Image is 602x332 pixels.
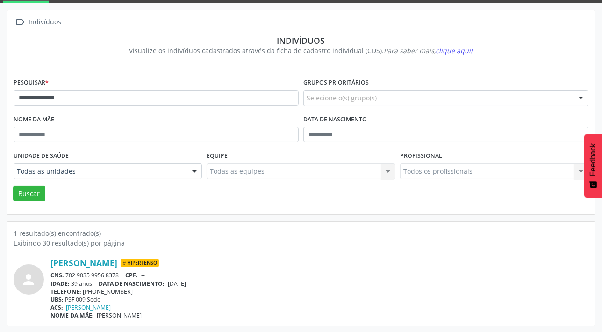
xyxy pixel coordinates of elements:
i: person [21,271,37,288]
label: Unidade de saúde [14,149,69,163]
div: Indivíduos [20,35,582,46]
span: ACS: [50,304,63,311]
span: UBS: [50,296,64,304]
a: [PERSON_NAME] [50,258,117,268]
span: Feedback [589,143,597,176]
div: 39 anos [50,280,588,288]
span: IDADE: [50,280,70,288]
button: Buscar [13,186,45,202]
label: Data de nascimento [303,113,367,127]
span: CNS: [50,271,64,279]
div: [PHONE_NUMBER] [50,288,588,296]
span: clique aqui! [436,46,473,55]
i:  [14,15,27,29]
span: TELEFONE: [50,288,81,296]
span: Todas as unidades [17,167,183,176]
label: Nome da mãe [14,113,54,127]
span: [DATE] [168,280,186,288]
span: CPF: [126,271,138,279]
span: Selecione o(s) grupo(s) [307,93,377,103]
span: Hipertenso [121,259,159,267]
div: Exibindo 30 resultado(s) por página [14,238,588,248]
div: Indivíduos [27,15,63,29]
label: Equipe [207,149,228,163]
label: Grupos prioritários [303,76,369,90]
div: Visualize os indivíduos cadastrados através da ficha de cadastro individual (CDS). [20,46,582,56]
span: DATA DE NASCIMENTO: [99,280,165,288]
div: 1 resultado(s) encontrado(s) [14,228,588,238]
a:  Indivíduos [14,15,63,29]
div: 702 9035 9956 8378 [50,271,588,279]
span: NOME DA MÃE: [50,311,94,319]
span: [PERSON_NAME] [97,311,142,319]
a: [PERSON_NAME] [66,304,111,311]
div: PSF 009 Sede [50,296,588,304]
label: Profissional [400,149,442,163]
label: Pesquisar [14,76,49,90]
span: -- [141,271,145,279]
button: Feedback - Mostrar pesquisa [584,134,602,198]
i: Para saber mais, [384,46,473,55]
